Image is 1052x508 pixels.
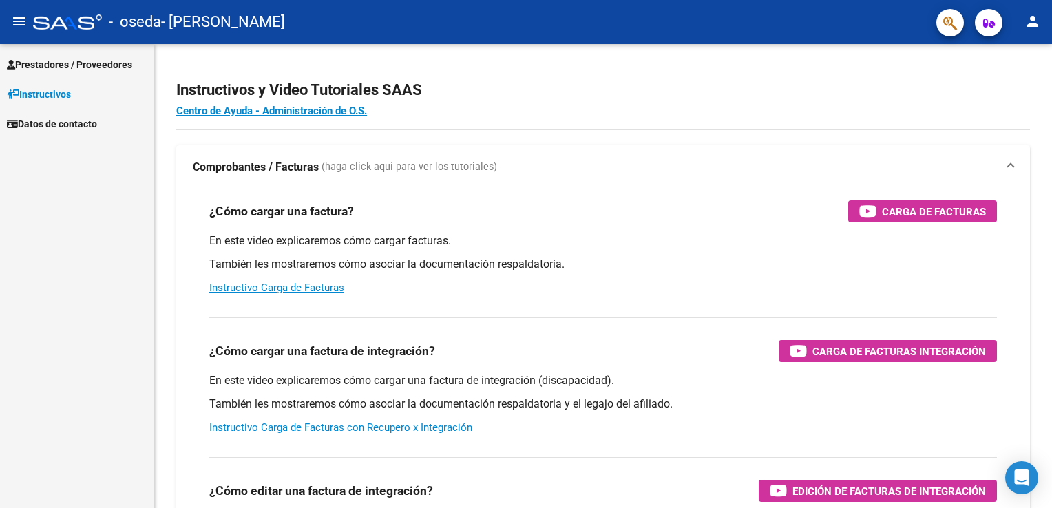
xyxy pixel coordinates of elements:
[209,233,997,248] p: En este video explicaremos cómo cargar facturas.
[209,396,997,412] p: También les mostraremos cómo asociar la documentación respaldatoria y el legajo del afiliado.
[1005,461,1038,494] div: Open Intercom Messenger
[7,57,132,72] span: Prestadores / Proveedores
[322,160,497,175] span: (haga click aquí para ver los tutoriales)
[176,77,1030,103] h2: Instructivos y Video Tutoriales SAAS
[1024,13,1041,30] mat-icon: person
[779,340,997,362] button: Carga de Facturas Integración
[812,343,986,360] span: Carga de Facturas Integración
[7,116,97,131] span: Datos de contacto
[161,7,285,37] span: - [PERSON_NAME]
[209,341,435,361] h3: ¿Cómo cargar una factura de integración?
[209,282,344,294] a: Instructivo Carga de Facturas
[193,160,319,175] strong: Comprobantes / Facturas
[209,202,354,221] h3: ¿Cómo cargar una factura?
[109,7,161,37] span: - oseda
[209,373,997,388] p: En este video explicaremos cómo cargar una factura de integración (discapacidad).
[209,257,997,272] p: También les mostraremos cómo asociar la documentación respaldatoria.
[848,200,997,222] button: Carga de Facturas
[7,87,71,102] span: Instructivos
[11,13,28,30] mat-icon: menu
[882,203,986,220] span: Carga de Facturas
[792,483,986,500] span: Edición de Facturas de integración
[759,480,997,502] button: Edición de Facturas de integración
[209,481,433,500] h3: ¿Cómo editar una factura de integración?
[176,105,367,117] a: Centro de Ayuda - Administración de O.S.
[209,421,472,434] a: Instructivo Carga de Facturas con Recupero x Integración
[176,145,1030,189] mat-expansion-panel-header: Comprobantes / Facturas (haga click aquí para ver los tutoriales)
